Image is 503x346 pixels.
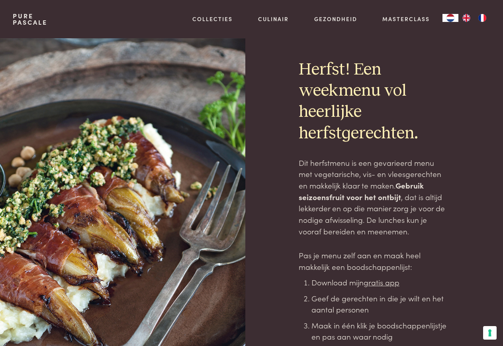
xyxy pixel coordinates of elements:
[192,15,233,23] a: Collecties
[13,13,47,26] a: PurePascale
[311,293,450,315] li: Geef de gerechten in die je wilt en het aantal personen
[311,320,450,342] li: Maak in één klik je boodschappenlijstje en pas aan waar nodig
[442,14,458,22] a: NL
[258,15,289,23] a: Culinair
[299,180,424,202] strong: Gebruik seizoensfruit voor het ontbijt
[299,250,450,272] p: Pas je menu zelf aan en maak heel makkelijk een boodschappenlijst:
[364,277,399,287] a: gratis app
[458,14,490,22] ul: Language list
[442,14,490,22] aside: Language selected: Nederlands
[311,277,450,288] li: Download mijn
[299,59,450,144] h2: Herfst! Een weekmenu vol heerlijke herfstgerechten.
[314,15,357,23] a: Gezondheid
[458,14,474,22] a: EN
[483,326,497,340] button: Uw voorkeuren voor toestemming voor trackingtechnologieën
[299,157,450,237] p: Dit herfstmenu is een gevarieerd menu met vegetarische, vis- en vleesgerechten en makkelijk klaar...
[442,14,458,22] div: Language
[382,15,430,23] a: Masterclass
[474,14,490,22] a: FR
